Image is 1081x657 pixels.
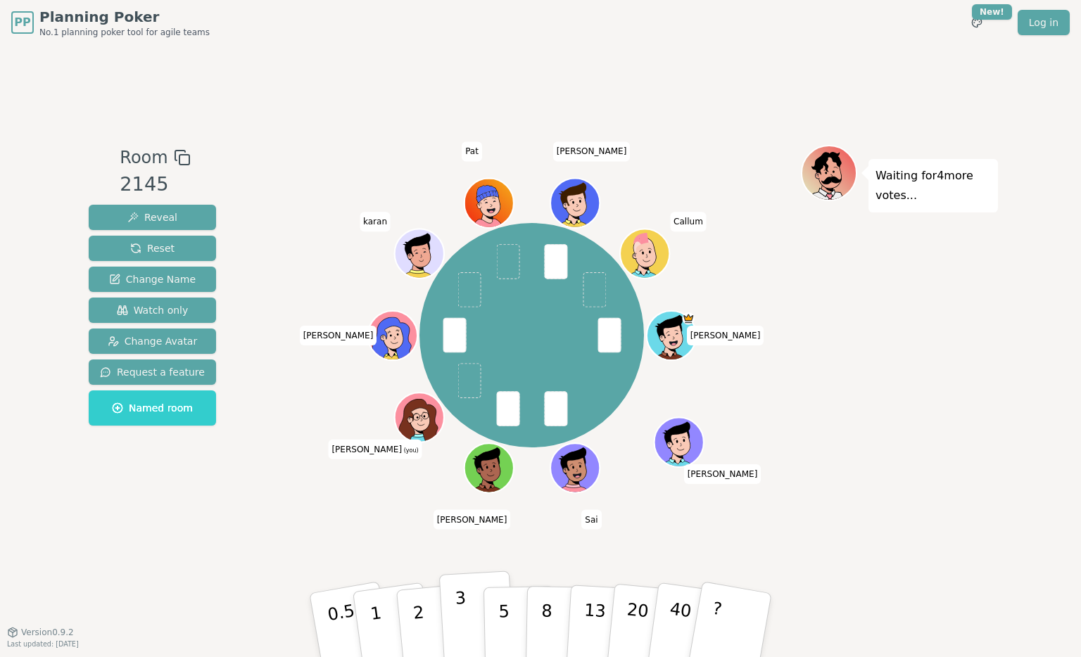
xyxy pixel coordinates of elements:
[112,401,193,415] span: Named room
[682,312,695,325] span: Mohamed is the host
[684,464,761,483] span: Click to change your name
[120,170,190,199] div: 2145
[875,166,991,205] p: Waiting for 4 more votes...
[396,394,442,440] button: Click to change your avatar
[108,334,198,348] span: Change Avatar
[89,390,216,426] button: Named room
[581,509,601,529] span: Click to change your name
[7,640,79,648] span: Last updated: [DATE]
[328,439,422,459] span: Click to change your name
[89,267,216,292] button: Change Name
[1018,10,1070,35] a: Log in
[687,326,764,345] span: Click to change your name
[89,236,216,261] button: Reset
[89,205,216,230] button: Reveal
[127,210,177,224] span: Reveal
[39,27,210,38] span: No.1 planning poker tool for agile teams
[360,212,391,231] span: Click to change your name
[300,326,377,345] span: Click to change your name
[11,7,210,38] a: PPPlanning PokerNo.1 planning poker tool for agile teams
[972,4,1012,20] div: New!
[120,145,167,170] span: Room
[553,141,631,161] span: Click to change your name
[130,241,175,255] span: Reset
[100,365,205,379] span: Request a feature
[89,298,216,323] button: Watch only
[109,272,196,286] span: Change Name
[89,359,216,385] button: Request a feature
[402,447,419,453] span: (you)
[21,627,74,638] span: Version 0.9.2
[14,14,30,31] span: PP
[7,627,74,638] button: Version0.9.2
[117,303,189,317] span: Watch only
[964,10,990,35] button: New!
[670,212,707,231] span: Click to change your name
[89,328,216,354] button: Change Avatar
[39,7,210,27] span: Planning Poker
[434,509,511,529] span: Click to change your name
[462,141,482,161] span: Click to change your name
